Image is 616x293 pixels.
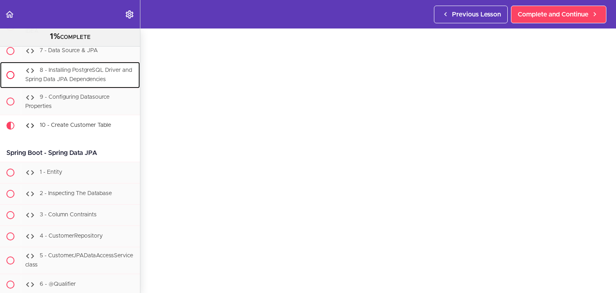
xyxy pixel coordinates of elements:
svg: Settings Menu [125,10,134,19]
span: 10 - Create Customer Table [40,123,111,128]
span: Complete and Continue [518,10,588,19]
svg: Back to course curriculum [5,10,14,19]
a: Complete and Continue [511,6,606,23]
span: 9 - Configuring Datasource Properties [25,94,109,109]
div: COMPLETE [10,32,130,42]
span: 1% [50,33,60,41]
span: 4 - CustomerRepository [40,234,103,239]
span: 3 - Column Contraints [40,212,97,218]
span: 1 - Entity [40,170,62,175]
span: 7 - Data Source & JPA [40,48,98,53]
span: 5 - CustomerJPADataAccessService class [25,253,133,268]
span: 8 - Installing PostgreSQL Driver and Spring Data JPA Dependencies [25,67,132,82]
span: 6 - @Qualifier [40,281,76,287]
span: 2 - Inspecting The Database [40,191,112,197]
a: Previous Lesson [434,6,508,23]
span: Previous Lesson [452,10,501,19]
